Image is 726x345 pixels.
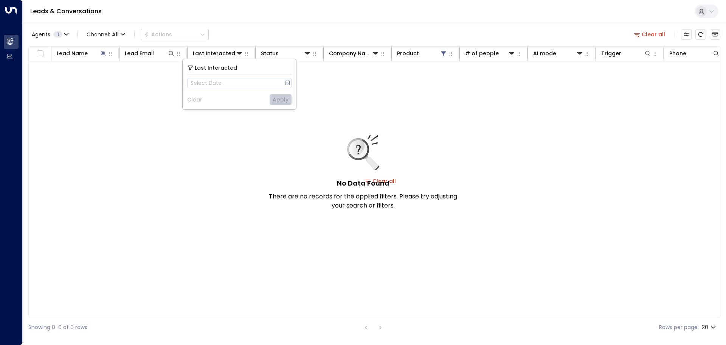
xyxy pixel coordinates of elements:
div: Product [397,49,447,58]
div: Last Interacted [193,49,235,58]
span: Agents [32,32,50,37]
div: AI mode [533,49,556,58]
div: Company Name [329,49,372,58]
h5: No Data Found [337,178,389,188]
div: Trigger [601,49,621,58]
button: Select Date [187,78,292,88]
div: Company Name [329,49,379,58]
span: Channel: [84,29,128,40]
div: Status [261,49,279,58]
div: Lead Name [57,49,107,58]
span: Select Date [191,80,222,86]
div: Phone [669,49,720,58]
nav: pagination navigation [361,323,385,332]
div: Phone [669,49,686,58]
label: Rows per page: [659,323,699,331]
button: Customize [681,29,692,40]
span: 1 [53,31,62,37]
span: All [112,31,119,37]
div: Lead Email [125,49,154,58]
div: AI mode [533,49,583,58]
div: 20 [702,322,717,333]
span: Toggle select all [35,49,45,59]
span: Refresh [695,29,706,40]
button: Channel:All [84,29,128,40]
div: Product [397,49,419,58]
button: Actions [141,29,209,40]
div: Status [261,49,311,58]
div: Lead Name [57,49,88,58]
button: Archived Leads [710,29,720,40]
div: Lead Email [125,49,175,58]
a: Leads & Conversations [30,7,102,16]
div: Last Interacted [193,49,243,58]
p: There are no records for the applied filters. Please try adjusting your search or filters. [268,192,458,210]
span: Last Interacted [195,64,237,72]
div: Actions [144,31,172,38]
div: Button group with a nested menu [141,29,209,40]
div: Showing 0-0 of 0 rows [28,323,87,331]
div: # of people [465,49,515,58]
button: Clear [187,97,202,103]
button: Clear all [631,29,669,40]
button: Agents1 [28,29,71,40]
div: Trigger [601,49,652,58]
div: # of people [465,49,499,58]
